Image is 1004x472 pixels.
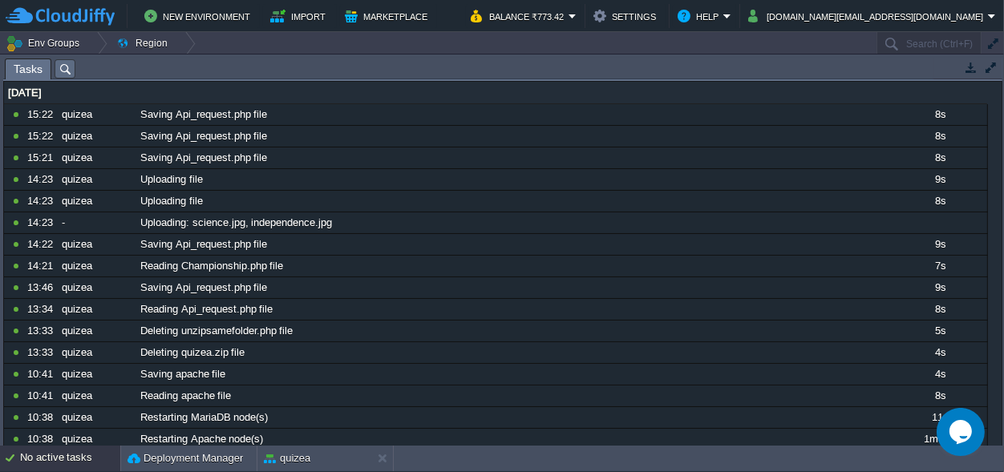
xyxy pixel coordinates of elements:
[901,147,978,168] div: 8s
[58,321,135,341] div: quizea
[58,212,135,233] div: -
[58,407,135,428] div: quizea
[345,6,432,26] button: Marketplace
[901,429,978,450] div: 1m 15s
[27,169,56,190] div: 14:23
[58,234,135,255] div: quizea
[27,342,56,363] div: 13:33
[901,234,978,255] div: 9s
[27,104,56,125] div: 15:22
[27,256,56,276] div: 14:21
[116,32,173,54] button: Region
[58,147,135,168] div: quizea
[58,364,135,385] div: quizea
[27,147,56,168] div: 15:21
[58,191,135,212] div: quizea
[901,256,978,276] div: 7s
[58,169,135,190] div: quizea
[901,407,978,428] div: 11s
[748,6,988,26] button: [DOMAIN_NAME][EMAIL_ADDRESS][DOMAIN_NAME]
[901,299,978,320] div: 8s
[27,212,56,233] div: 14:23
[140,432,263,446] span: Restarting Apache node(s)
[901,169,978,190] div: 9s
[14,59,43,79] span: Tasks
[140,216,332,230] span: Uploading: science.jpg, independence.jpg
[128,450,243,466] button: Deployment Manager
[140,259,283,273] span: Reading Championship.php file
[140,410,268,425] span: Restarting MariaDB node(s)
[58,126,135,147] div: quizea
[58,342,135,363] div: quizea
[901,385,978,406] div: 8s
[140,194,203,208] span: Uploading file
[140,302,273,317] span: Reading Api_request.php file
[27,191,56,212] div: 14:23
[901,342,978,363] div: 4s
[140,389,231,403] span: Reading apache file
[901,277,978,298] div: 9s
[901,191,978,212] div: 8s
[140,129,267,143] span: Saving Api_request.php file
[58,104,135,125] div: quizea
[140,345,245,360] span: Deleting quizea.zip file
[6,6,115,26] img: CloudJiffy
[901,364,978,385] div: 4s
[20,446,120,471] div: No active tasks
[58,299,135,320] div: quizea
[901,126,978,147] div: 8s
[27,364,56,385] div: 10:41
[27,385,56,406] div: 10:41
[270,6,330,26] button: Import
[471,6,569,26] button: Balance ₹773.42
[4,83,987,103] div: [DATE]
[901,104,978,125] div: 8s
[140,237,267,252] span: Saving Api_request.php file
[58,385,135,406] div: quizea
[140,107,267,122] span: Saving Api_request.php file
[6,32,85,54] button: Env Groups
[58,256,135,276] div: quizea
[27,321,56,341] div: 13:33
[901,321,978,341] div: 5s
[937,408,988,456] iframe: chat widget
[58,277,135,298] div: quizea
[27,407,56,428] div: 10:38
[58,429,135,450] div: quizea
[140,280,267,295] span: Saving Api_request.php file
[140,367,225,381] span: Saving apache file
[27,429,56,450] div: 10:38
[27,299,56,320] div: 13:34
[140,151,267,165] span: Saving Api_request.php file
[27,277,56,298] div: 13:46
[140,324,293,338] span: Deleting unzipsamefolder.php file
[140,172,203,187] span: Uploading file
[27,126,56,147] div: 15:22
[144,6,255,26] button: New Environment
[593,6,661,26] button: Settings
[264,450,310,466] button: quizea
[678,6,723,26] button: Help
[27,234,56,255] div: 14:22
